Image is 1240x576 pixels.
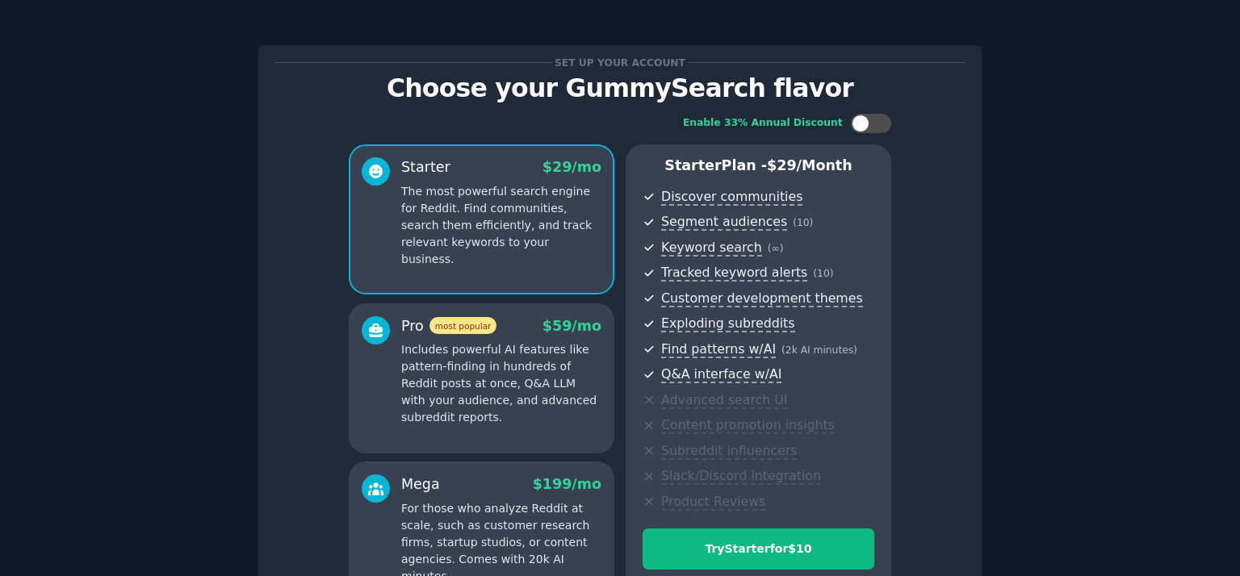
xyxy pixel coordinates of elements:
[429,317,497,334] span: most popular
[813,268,833,279] span: ( 10 )
[643,528,874,570] button: TryStarterfor$10
[552,54,689,71] span: Set up your account
[643,541,873,557] div: Try Starter for $10
[661,468,821,485] span: Slack/Discord integration
[661,392,787,409] span: Advanced search UI
[542,159,601,175] span: $ 29 /mo
[661,494,765,511] span: Product Reviews
[767,157,852,173] span: $ 29 /month
[661,341,776,358] span: Find patterns w/AI
[683,116,843,131] div: Enable 33% Annual Discount
[768,243,784,254] span: ( ∞ )
[542,318,601,334] span: $ 59 /mo
[661,443,797,460] span: Subreddit influencers
[661,366,781,383] span: Q&A interface w/AI
[661,214,787,231] span: Segment audiences
[401,474,440,495] div: Mega
[401,157,450,177] div: Starter
[643,156,874,176] p: Starter Plan -
[661,290,863,307] span: Customer development themes
[661,315,794,332] span: Exploding subreddits
[401,341,601,426] p: Includes powerful AI features like pattern-finding in hundreds of Reddit posts at once, Q&A LLM w...
[661,240,762,257] span: Keyword search
[661,265,807,282] span: Tracked keyword alerts
[661,417,835,434] span: Content promotion insights
[275,74,965,102] p: Choose your GummySearch flavor
[793,217,813,228] span: ( 10 )
[401,183,601,268] p: The most powerful search engine for Reddit. Find communities, search them efficiently, and track ...
[533,476,601,492] span: $ 199 /mo
[781,344,857,356] span: ( 2k AI minutes )
[661,189,802,206] span: Discover communities
[401,316,496,336] div: Pro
